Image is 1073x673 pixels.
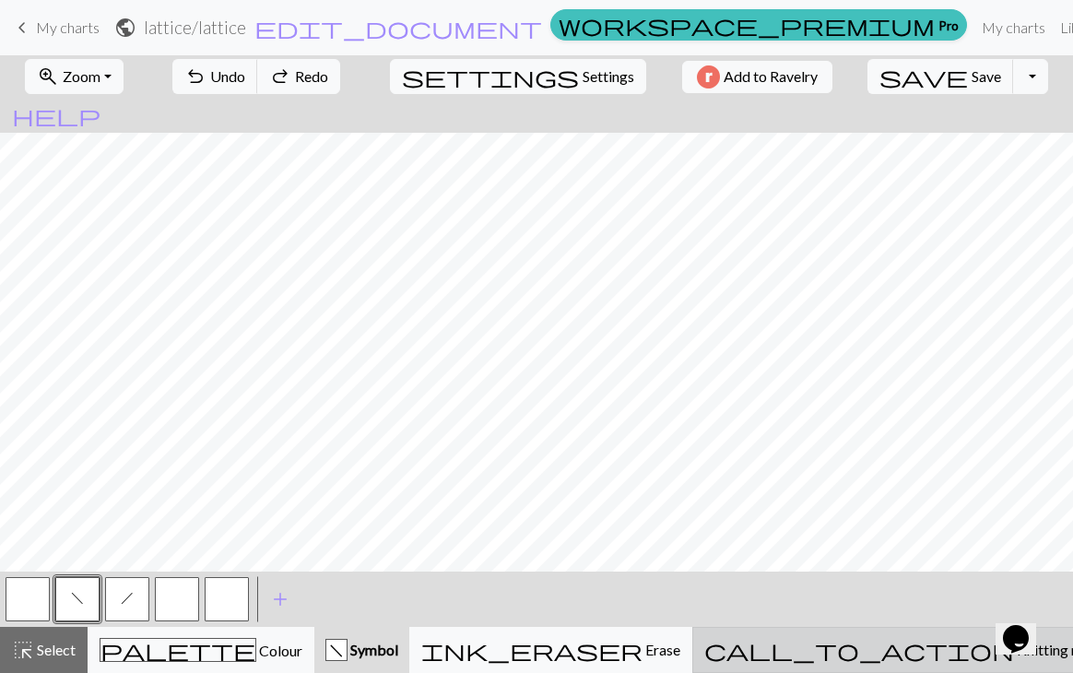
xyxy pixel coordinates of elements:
[583,65,634,88] span: Settings
[257,59,340,94] button: Redo
[184,64,206,89] span: undo
[269,586,291,612] span: add
[867,59,1014,94] button: Save
[409,627,692,673] button: Erase
[550,9,967,41] a: Pro
[12,637,34,663] span: highlight_alt
[974,9,1053,46] a: My charts
[254,15,542,41] span: edit_document
[402,64,579,89] span: settings
[421,637,643,663] span: ink_eraser
[314,627,409,673] button: f Symbol
[326,640,347,662] div: f
[144,17,246,38] h2: lattice / lattice
[172,59,258,94] button: Undo
[25,59,124,94] button: Zoom
[724,65,818,89] span: Add to Ravelry
[11,12,100,43] a: My charts
[269,64,291,89] span: redo
[879,64,968,89] span: save
[63,67,100,85] span: Zoom
[100,637,255,663] span: palette
[34,641,76,658] span: Select
[972,67,1001,85] span: Save
[643,641,680,658] span: Erase
[37,64,59,89] span: zoom_in
[390,59,646,94] button: SettingsSettings
[210,67,245,85] span: Undo
[12,102,100,128] span: help
[88,627,314,673] button: Colour
[256,642,302,659] span: Colour
[402,65,579,88] i: Settings
[55,577,100,621] button: f
[295,67,328,85] span: Redo
[121,591,134,606] span: right leaning decrease
[559,12,935,38] span: workspace_premium
[105,577,149,621] button: h
[114,15,136,41] span: public
[36,18,100,36] span: My charts
[682,61,832,93] button: Add to Ravelry
[348,641,398,658] span: Symbol
[697,65,720,89] img: Ravelry
[704,637,1014,663] span: call_to_action
[996,599,1055,655] iframe: chat widget
[11,15,33,41] span: keyboard_arrow_left
[71,591,84,606] span: left leaning decrease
